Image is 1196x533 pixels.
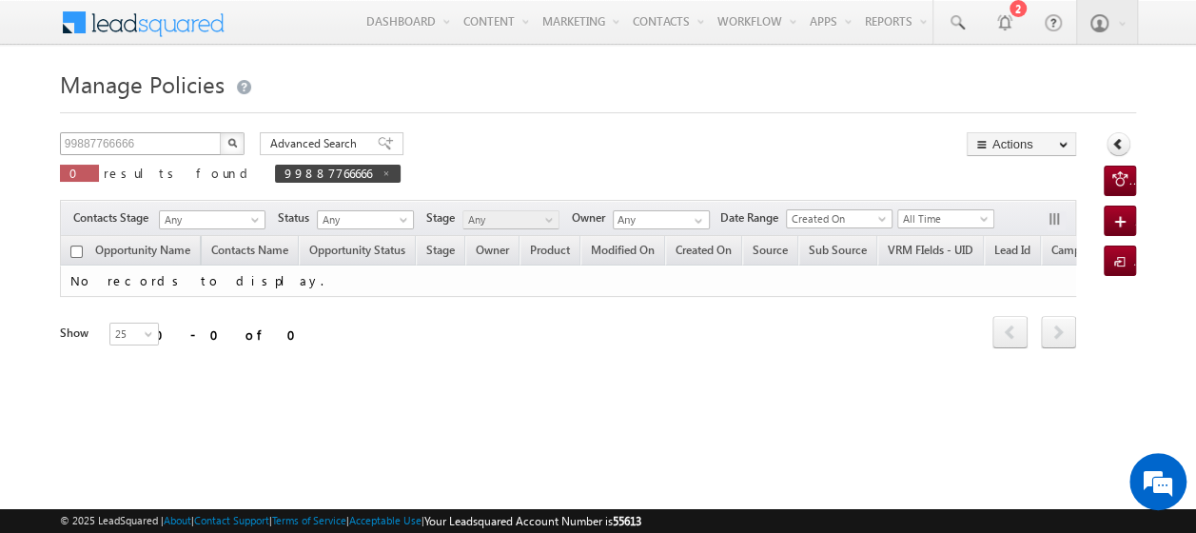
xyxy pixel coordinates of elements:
a: Any [317,210,414,229]
div: 0 - 0 of 0 [155,324,307,345]
span: Status [278,209,317,227]
span: Lead Id [994,243,1030,257]
a: Product [520,240,579,265]
span: Opportunity Name [95,243,190,257]
span: Sub Source [809,243,867,257]
div: Chat with us now [99,100,320,125]
a: Created On [666,240,741,265]
input: Check all records [70,246,83,258]
span: Modified On [591,243,655,257]
span: 25 [110,326,161,343]
span: results found [104,165,255,181]
span: 99887766666 [284,165,372,181]
img: Search [227,138,237,148]
em: Start Chat [259,408,345,434]
span: next [1041,316,1076,348]
a: prev [992,318,1028,348]
a: All Time [897,209,994,228]
span: VRM FIelds - UID [888,243,973,257]
span: © 2025 LeadSquared | | | | | [60,512,641,530]
a: Source [743,240,797,265]
span: Owner [476,243,509,257]
span: Created On [676,243,732,257]
a: Any [462,210,559,229]
button: Actions [967,132,1076,156]
a: Lead Id [985,240,1040,265]
span: Campaign Name [1051,243,1136,257]
div: Show [60,325,94,342]
a: Campaign Name [1042,240,1146,265]
textarea: Type your message and hit 'Enter' [25,176,347,393]
span: Owner [572,209,613,227]
a: Created On [786,209,892,228]
span: prev [992,316,1028,348]
a: About [164,514,191,526]
span: Any [463,211,554,228]
input: Type to Search [613,210,710,229]
a: Modified On [581,240,664,265]
span: Contacts Stage [73,209,156,227]
a: Terms of Service [272,514,346,526]
span: Any [318,211,408,228]
span: Date Range [720,209,786,227]
span: Manage Policies [60,69,225,99]
span: Stage [426,209,462,227]
span: Any [160,211,259,228]
a: 25 [109,323,159,345]
a: VRM FIelds - UID [878,240,983,265]
img: d_60004797649_company_0_60004797649 [32,100,80,125]
a: next [1041,318,1076,348]
a: Contact Support [194,514,269,526]
span: Contacts Name [202,240,298,265]
a: Opportunity Status [300,240,415,265]
span: 0 [69,165,89,181]
span: All Time [898,210,989,227]
span: Source [753,243,788,257]
a: Opportunity Name [86,240,200,265]
span: Advanced Search [270,135,363,152]
a: Show All Items [684,211,708,230]
span: Created On [787,210,886,227]
span: Your Leadsquared Account Number is [424,514,641,528]
div: Minimize live chat window [312,10,358,55]
a: Acceptable Use [349,514,422,526]
a: Sub Source [799,240,876,265]
span: Product [530,243,570,257]
a: Stage [417,240,464,265]
span: 55613 [613,514,641,528]
span: Stage [426,243,455,257]
a: Any [159,210,265,229]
